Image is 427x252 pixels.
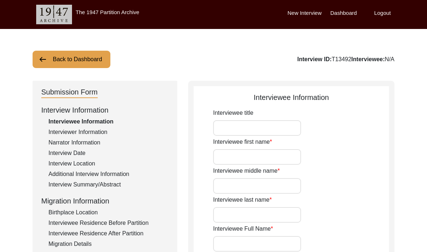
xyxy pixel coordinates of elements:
[213,196,272,204] label: Interviewee last name
[288,9,322,17] label: New Interview
[48,208,169,217] div: Birthplace Location
[213,167,280,175] label: Interviewee middle name
[48,229,169,238] div: Interviewee Residence After Partition
[330,9,357,17] label: Dashboard
[48,240,169,248] div: Migration Details
[41,105,169,115] div: Interview Information
[48,219,169,227] div: Interviewee Residence Before Partition
[194,92,389,103] div: Interviewee Information
[38,55,47,64] img: arrow-left.png
[48,170,169,178] div: Additional Interview Information
[297,55,394,64] div: T13492 N/A
[48,180,169,189] div: Interview Summary/Abstract
[48,159,169,168] div: Interview Location
[351,56,385,62] b: Interviewee:
[213,109,253,117] label: Interviewee title
[213,138,272,146] label: Interviewee first name
[41,196,169,206] div: Migration Information
[76,9,139,15] label: The 1947 Partition Archive
[374,9,391,17] label: Logout
[48,117,169,126] div: Interviewee Information
[48,138,169,147] div: Narrator Information
[41,87,98,98] div: Submission Form
[213,224,273,233] label: Interviewee Full Name
[297,56,331,62] b: Interview ID:
[48,128,169,136] div: Interviewer Information
[36,5,72,24] img: header-logo.png
[48,149,169,157] div: Interview Date
[33,51,110,68] button: Back to Dashboard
